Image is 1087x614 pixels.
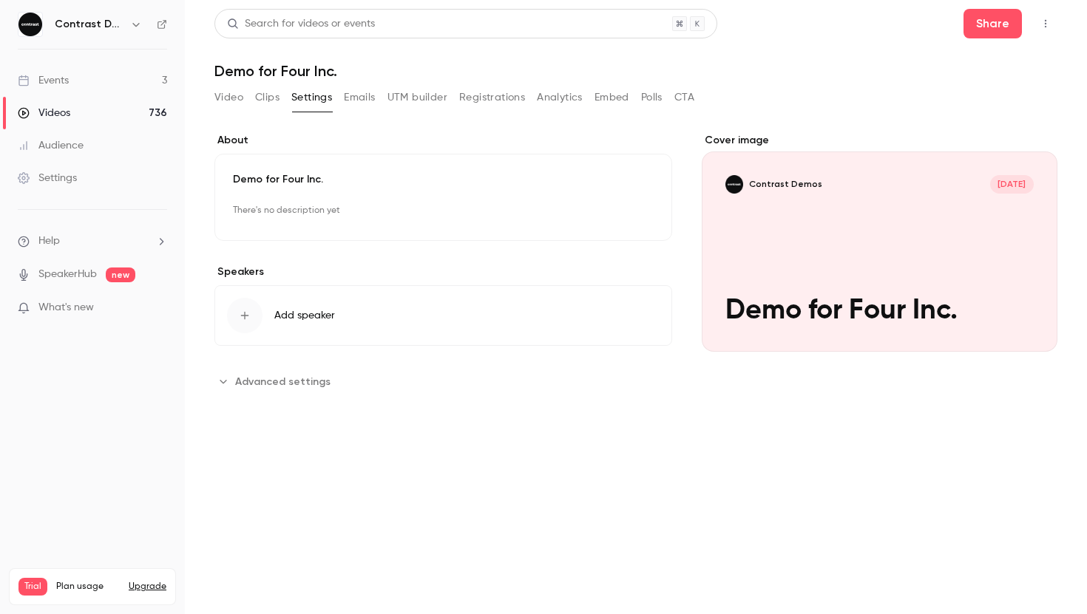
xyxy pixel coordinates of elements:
button: Add speaker [214,285,672,346]
span: Help [38,233,60,249]
button: Video [214,86,243,109]
p: There's no description yet [233,199,654,222]
button: Share [964,9,1022,38]
button: Clips [255,86,280,109]
label: Speakers [214,265,672,279]
label: About [214,133,672,148]
img: Contrast Demos [18,13,42,36]
section: Cover image [702,133,1057,352]
span: What's new [38,300,94,315]
button: Advanced settings [214,369,339,393]
div: Settings [18,171,77,185]
button: Embed [595,86,629,109]
span: new [106,267,135,282]
h1: Demo for Four Inc. [214,62,1057,80]
button: Top Bar Actions [1034,12,1057,35]
div: Videos [18,106,70,120]
label: Cover image [702,133,1057,148]
button: Emails [344,86,375,109]
button: Analytics [537,86,583,109]
button: Registrations [459,86,525,109]
li: help-dropdown-opener [18,233,167,249]
button: Settings [291,86,332,109]
button: Upgrade [129,581,166,593]
div: Search for videos or events [227,16,375,32]
a: SpeakerHub [38,267,97,282]
p: Demo for Four Inc. [233,172,654,187]
span: Trial [18,578,47,596]
span: Plan usage [56,581,120,593]
h6: Contrast Demos [55,17,124,32]
div: Audience [18,138,84,153]
section: Advanced settings [214,369,672,393]
div: Events [18,73,69,88]
span: Advanced settings [235,374,331,389]
button: UTM builder [387,86,447,109]
button: Polls [641,86,663,109]
button: CTA [674,86,694,109]
span: Add speaker [274,308,335,323]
